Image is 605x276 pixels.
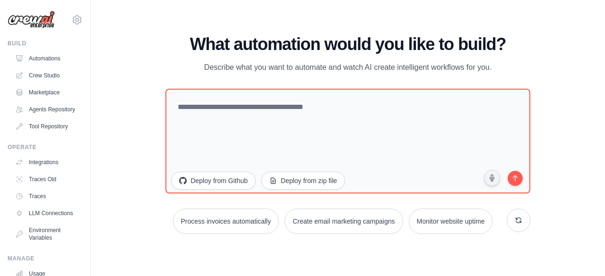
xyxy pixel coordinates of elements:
[8,143,83,151] div: Operate
[171,172,256,190] button: Deploy from Github
[189,61,507,74] p: Describe what you want to automate and watch AI create intelligent workflows for you.
[11,172,83,187] a: Traces Old
[8,40,83,47] div: Build
[11,155,83,170] a: Integrations
[285,209,403,234] button: Create email marketing campaigns
[173,209,279,234] button: Process invoices automatically
[11,223,83,245] a: Environment Variables
[11,189,83,204] a: Traces
[558,231,605,276] iframe: Chat Widget
[8,11,55,29] img: Logo
[11,51,83,66] a: Automations
[8,255,83,262] div: Manage
[261,172,345,190] button: Deploy from zip file
[11,206,83,221] a: LLM Connections
[11,119,83,134] a: Tool Repository
[11,102,83,117] a: Agents Repository
[409,209,493,234] button: Monitor website uptime
[11,85,83,100] a: Marketplace
[165,35,530,54] h1: What automation would you like to build?
[11,68,83,83] a: Crew Studio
